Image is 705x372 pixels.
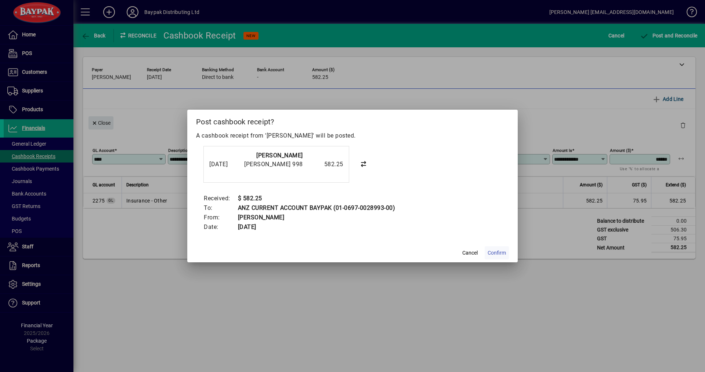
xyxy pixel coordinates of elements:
p: A cashbook receipt from '[PERSON_NAME]' will be posted. [196,131,509,140]
td: [PERSON_NAME] [238,213,395,222]
strong: [PERSON_NAME] [256,152,303,159]
td: Received: [203,194,238,203]
td: ANZ CURRENT ACCOUNT BAYPAK (01-0697-0028993-00) [238,203,395,213]
td: To: [203,203,238,213]
td: $ 582.25 [238,194,395,203]
td: Date: [203,222,238,232]
h2: Post cashbook receipt? [187,110,518,131]
span: [PERSON_NAME] 998 [244,161,303,168]
button: Confirm [485,246,509,259]
div: 582.25 [307,160,343,169]
div: [DATE] [209,160,239,169]
span: Cancel [462,249,478,257]
button: Cancel [458,246,482,259]
td: From: [203,213,238,222]
td: [DATE] [238,222,395,232]
span: Confirm [488,249,506,257]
